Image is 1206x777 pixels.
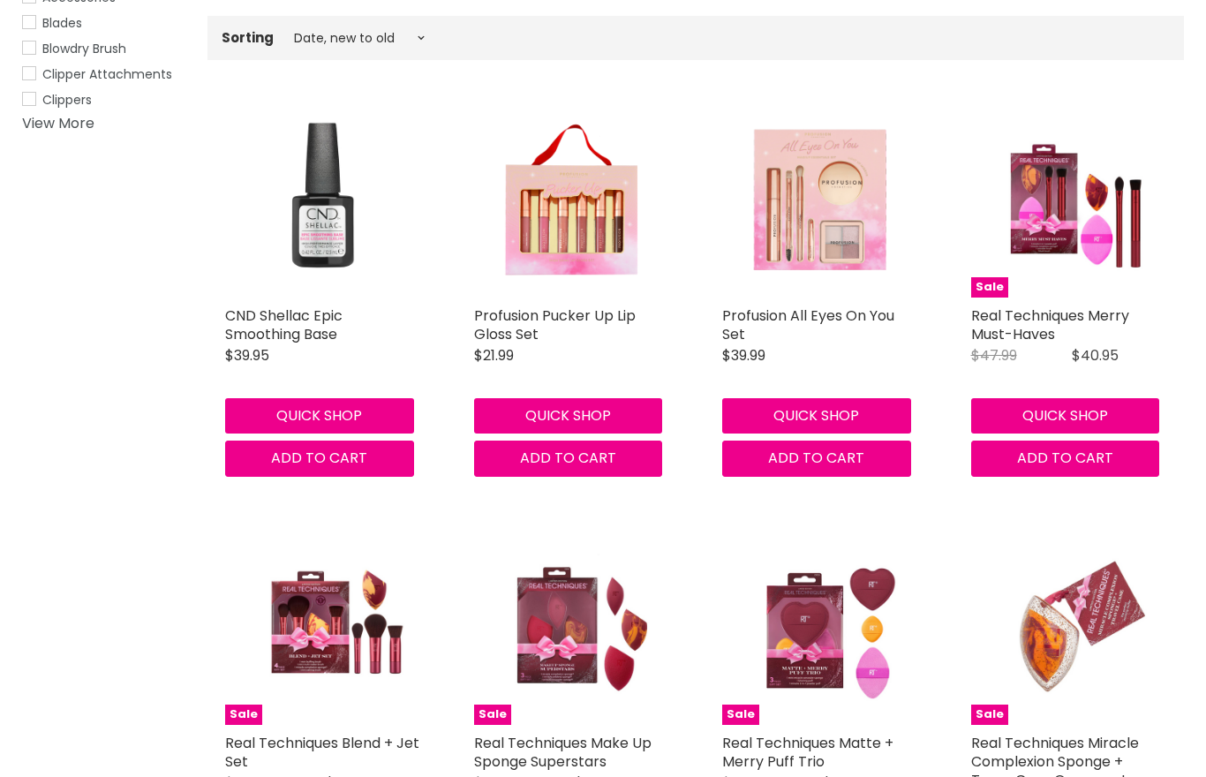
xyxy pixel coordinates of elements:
[971,398,1160,434] button: Quick shop
[474,102,670,298] img: Profusion Pucker Up Lip Gloss Set
[271,448,367,468] span: Add to cart
[971,306,1129,344] a: Real Techniques Merry Must-Haves
[225,530,421,726] a: Real Techniques Blend + Jet Set Sale
[971,530,1165,726] img: Real Techniques Miracle Complexion Sponge + Trave Case Ornament
[971,277,1008,298] span: Sale
[971,705,1008,725] span: Sale
[722,398,911,434] button: Quick shop
[723,530,917,726] img: Real Techniques Matte + Merry Puff Trio
[226,530,420,726] img: Real Techniques Blend + Jet Set
[42,65,172,83] span: Clipper Attachments
[474,705,511,725] span: Sale
[22,64,185,84] a: Clipper Attachments
[722,102,918,298] a: Profusion All Eyes On You Set Profusion All Eyes On You Set
[474,530,670,726] a: Real Techniques Make Up Sponge Superstars Sale
[474,441,663,476] button: Add to cart
[722,102,918,298] img: Profusion All Eyes On You Set
[474,306,636,344] a: Profusion Pucker Up Lip Gloss Set
[22,90,185,109] a: Clippers
[225,102,421,298] img: CND Shellac Epic Smoothing Base
[22,13,185,33] a: Blades
[225,398,414,434] button: Quick shop
[971,530,1167,726] a: Real Techniques Miracle Complexion Sponge + Trave Case Ornament Sale
[722,530,918,726] a: Real Techniques Matte + Merry Puff Trio Sale
[22,113,94,133] a: View More
[474,733,652,772] a: Real Techniques Make Up Sponge Superstars
[225,345,269,366] span: $39.95
[42,14,82,32] span: Blades
[474,345,514,366] span: $21.99
[474,398,663,434] button: Quick shop
[971,441,1160,476] button: Add to cart
[1017,448,1113,468] span: Add to cart
[722,733,893,772] a: Real Techniques Matte + Merry Puff Trio
[42,91,92,109] span: Clippers
[722,705,759,725] span: Sale
[225,733,419,772] a: Real Techniques Blend + Jet Set
[971,345,1017,366] span: $47.99
[722,441,911,476] button: Add to cart
[42,40,126,57] span: Blowdry Brush
[1072,345,1119,366] span: $40.95
[22,39,185,58] a: Blowdry Brush
[474,102,670,298] a: Profusion Pucker Up Lip Gloss Set Profusion Pucker Up Lip Gloss Set
[9,6,62,59] button: Gorgias live chat
[971,102,1167,298] a: Real Techniques Merry Must-Haves Sale
[971,102,1165,298] img: Real Techniques Merry Must-Haves
[722,306,894,344] a: Profusion All Eyes On You Set
[474,530,668,726] img: Real Techniques Make Up Sponge Superstars
[768,448,864,468] span: Add to cart
[222,30,274,45] label: Sorting
[225,441,414,476] button: Add to cart
[520,448,616,468] span: Add to cart
[225,705,262,725] span: Sale
[225,306,343,344] a: CND Shellac Epic Smoothing Base
[722,345,765,366] span: $39.99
